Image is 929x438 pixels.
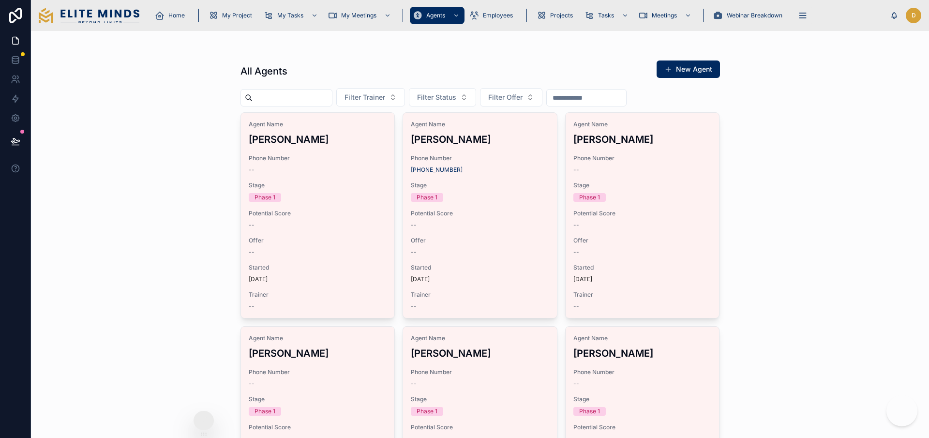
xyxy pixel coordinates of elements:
span: Webinar Breakdown [727,12,782,19]
span: -- [411,221,417,229]
span: -- [249,166,255,174]
a: Meetings [635,7,696,24]
h3: [PERSON_NAME] [411,346,549,361]
a: [PHONE_NUMBER] [411,166,463,174]
button: Select Button [480,88,542,106]
a: Agents [410,7,464,24]
a: Agent Name[PERSON_NAME]Phone Number--StagePhase 1Potential Score--Offer--Started[DATE]Trainer-- [240,112,395,318]
h3: [PERSON_NAME] [411,132,549,147]
span: Potential Score [249,210,387,217]
span: Trainer [411,291,549,299]
span: Stage [411,395,549,403]
button: New Agent [657,60,720,78]
h1: All Agents [240,64,287,78]
span: Started [249,264,387,272]
span: Employees [483,12,513,19]
span: -- [573,302,579,310]
span: Agent Name [411,334,549,342]
span: -- [573,248,579,256]
a: Employees [466,7,520,24]
span: Potential Score [573,423,712,431]
span: Stage [249,395,387,403]
span: Started [573,264,712,272]
span: Potential Score [249,423,387,431]
h3: [PERSON_NAME] [573,132,712,147]
span: Offer [249,237,387,244]
a: Tasks [582,7,633,24]
span: My Meetings [341,12,376,19]
span: Potential Score [411,210,549,217]
span: Filter Offer [488,92,523,102]
span: -- [411,248,417,256]
span: -- [411,380,417,388]
span: -- [573,380,579,388]
span: My Project [222,12,252,19]
span: Potential Score [573,210,712,217]
a: Agent Name[PERSON_NAME]Phone Number--StagePhase 1Potential Score--Offer--Started[DATE]Trainer-- [565,112,720,318]
div: scrollable content [147,5,890,26]
span: Phone Number [249,368,387,376]
span: Filter Status [417,92,456,102]
h3: [PERSON_NAME] [249,132,387,147]
span: Agent Name [249,334,387,342]
div: Phase 1 [579,193,600,202]
span: -- [249,221,255,229]
a: Projects [534,7,580,24]
p: [DATE] [249,275,268,283]
span: Trainer [249,291,387,299]
span: Offer [573,237,712,244]
span: Agents [426,12,445,19]
span: Tasks [598,12,614,19]
span: Trainer [573,291,712,299]
span: Stage [249,181,387,189]
span: Phone Number [411,154,549,162]
span: Meetings [652,12,677,19]
div: Phase 1 [417,407,437,416]
span: D [912,12,916,19]
span: -- [573,166,579,174]
a: My Meetings [325,7,396,24]
span: My Tasks [277,12,303,19]
span: Agent Name [573,121,712,128]
span: -- [573,221,579,229]
span: Agent Name [249,121,387,128]
span: -- [249,248,255,256]
span: Home [168,12,185,19]
img: App logo [39,8,139,23]
span: Started [411,264,549,272]
a: Home [152,7,192,24]
span: Stage [411,181,549,189]
a: Webinar Breakdown [710,7,789,24]
span: -- [249,380,255,388]
button: Select Button [409,88,476,106]
p: [DATE] [411,275,430,283]
span: -- [249,302,255,310]
span: Filter Trainer [345,92,385,102]
span: -- [411,302,417,310]
span: Potential Score [411,423,549,431]
iframe: Botpress [886,395,917,426]
span: Offer [411,237,549,244]
div: Phase 1 [417,193,437,202]
span: Phone Number [411,368,549,376]
span: Agent Name [411,121,549,128]
div: Phase 1 [255,193,275,202]
span: Phone Number [573,368,712,376]
span: Agent Name [573,334,712,342]
h3: [PERSON_NAME] [573,346,712,361]
span: Stage [573,181,712,189]
a: My Tasks [261,7,323,24]
button: Select Button [336,88,405,106]
span: Projects [550,12,573,19]
a: Agent Name[PERSON_NAME]Phone Number[PHONE_NUMBER]StagePhase 1Potential Score--Offer--Started[DATE... [403,112,557,318]
div: Phase 1 [255,407,275,416]
a: My Project [206,7,259,24]
span: Phone Number [573,154,712,162]
span: Stage [573,395,712,403]
p: [DATE] [573,275,592,283]
span: Phone Number [249,154,387,162]
h3: [PERSON_NAME] [249,346,387,361]
div: Phase 1 [579,407,600,416]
